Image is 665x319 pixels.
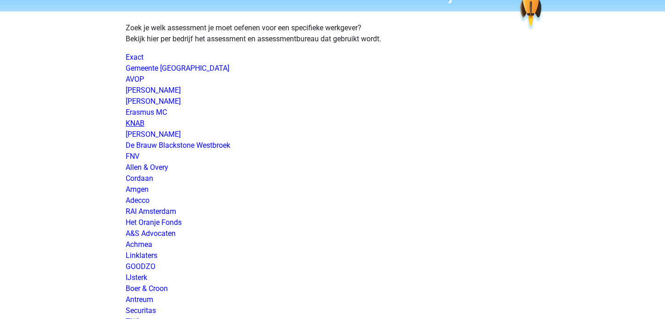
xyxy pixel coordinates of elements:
[126,64,229,73] a: Gemeente [GEOGRAPHIC_DATA]
[126,306,156,315] a: Securitas
[126,152,139,161] a: FNV
[126,97,181,106] a: [PERSON_NAME]
[126,141,230,150] a: De Brauw Blackstone Westbroek
[126,207,176,216] a: RAI Amsterdam
[126,295,153,304] a: Antreum
[126,262,155,271] a: GOODZO
[126,240,152,249] a: Achmea
[126,273,147,282] a: IJsterk
[126,284,168,293] a: Boer & Croon
[126,163,168,172] a: Allen & Overy
[126,196,150,205] a: Adecco
[126,229,176,238] a: A&S Advocaten
[126,108,167,117] a: Erasmus MC
[126,53,144,62] a: Exact
[126,218,182,227] a: Het Oranje Fonds
[126,86,181,95] a: [PERSON_NAME]
[126,75,144,84] a: AVOP
[126,130,181,139] a: [PERSON_NAME]
[126,174,153,183] a: Cordaan
[126,22,539,45] p: Zoek je welk assessment je moet oefenen voor een specifieke werkgever? Bekijk hier per bedrijf he...
[126,119,144,128] a: KNAB
[126,251,157,260] a: Linklaters
[126,185,149,194] a: Amgen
